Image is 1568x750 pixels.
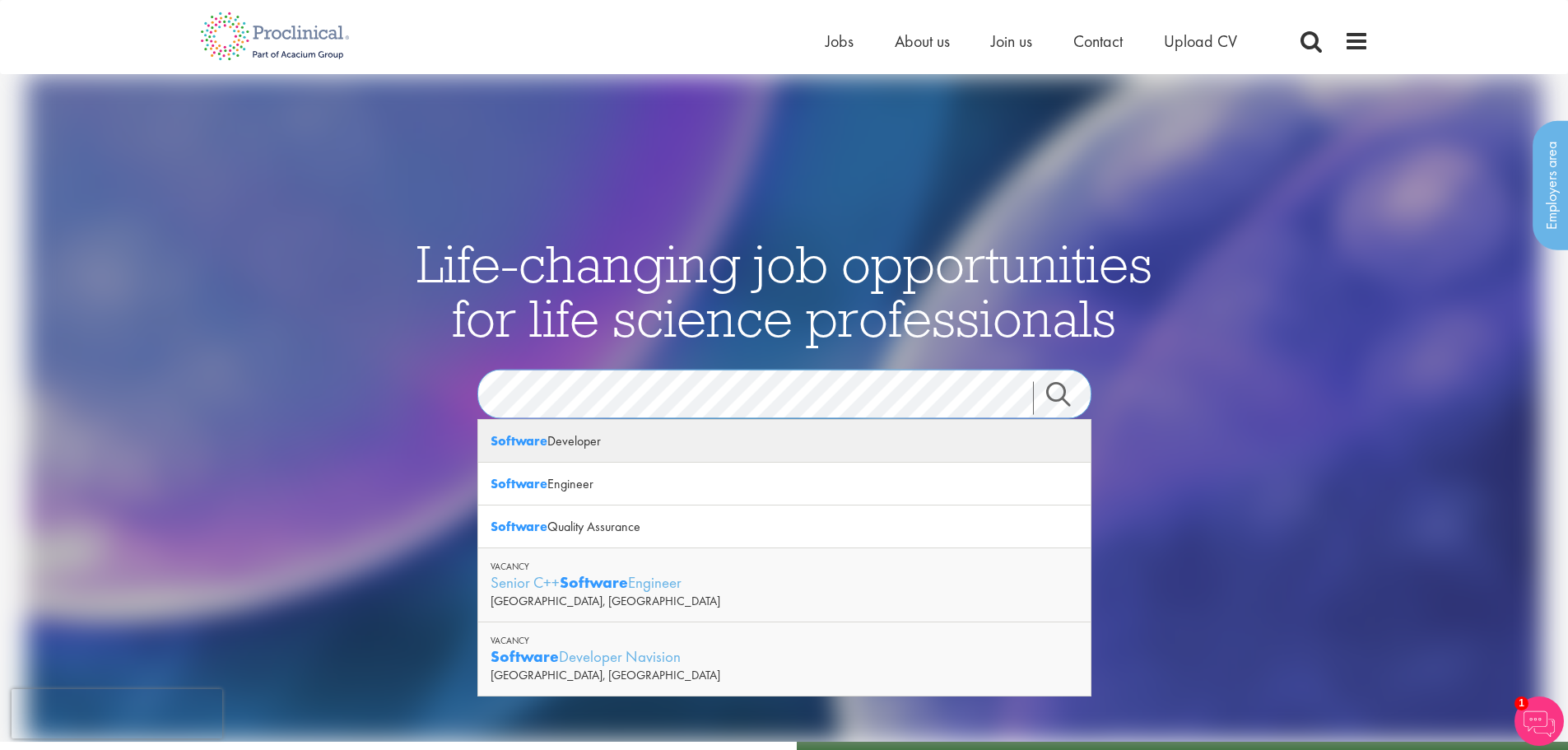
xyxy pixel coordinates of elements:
span: Life-changing job opportunities for life science professionals [416,231,1152,351]
strong: Software [560,572,628,593]
strong: Software [491,432,547,450]
a: Job search submit button [1033,382,1104,415]
div: Developer Navision [491,646,1078,667]
div: Quality Assurance [478,505,1091,548]
strong: Software [491,518,547,535]
div: [GEOGRAPHIC_DATA], [GEOGRAPHIC_DATA] [491,667,1078,683]
a: Jobs [826,30,854,52]
a: Upload CV [1164,30,1237,52]
div: Vacancy [491,635,1078,646]
div: Vacancy [491,561,1078,572]
iframe: reCAPTCHA [12,689,222,738]
img: Chatbot [1514,696,1564,746]
div: Developer [478,420,1091,463]
div: [GEOGRAPHIC_DATA], [GEOGRAPHIC_DATA] [491,593,1078,609]
div: Engineer [478,463,1091,505]
strong: Software [491,475,547,492]
div: Senior C++ Engineer [491,572,1078,593]
strong: Software [491,646,559,667]
span: 1 [1514,696,1528,710]
a: About us [895,30,950,52]
a: Contact [1073,30,1123,52]
img: candidate home [26,74,1542,742]
a: Join us [991,30,1032,52]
